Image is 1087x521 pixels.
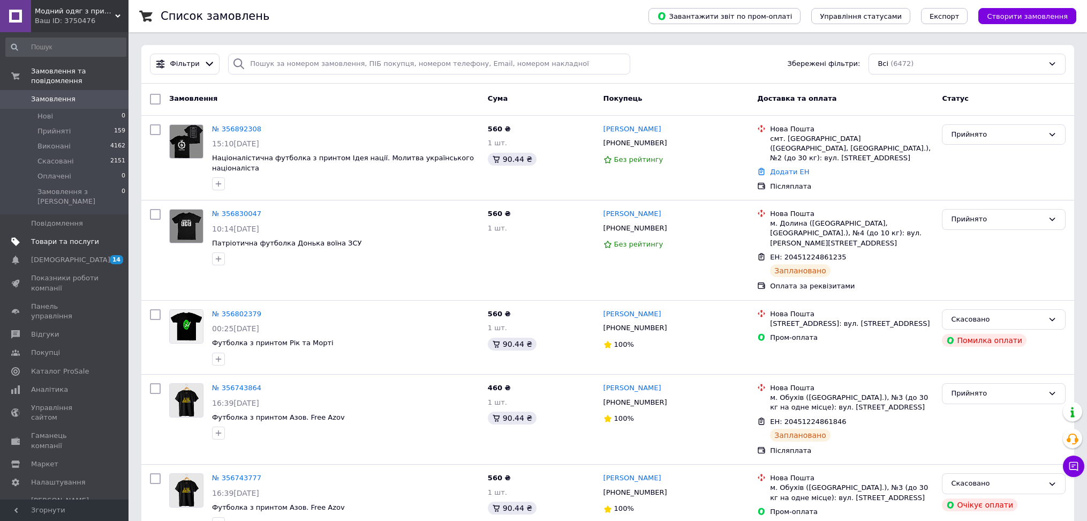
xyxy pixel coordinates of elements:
div: Нова Пошта [770,124,933,134]
span: Створити замовлення [987,12,1068,20]
a: Фото товару [169,473,203,508]
div: Прийнято [951,214,1044,225]
span: 1 шт. [488,139,507,147]
div: Ваш ID: 3750476 [35,16,129,26]
div: [PHONE_NUMBER] [601,321,669,335]
span: 2151 [110,157,125,166]
div: м. Обухів ([GEOGRAPHIC_DATA].), №3 (до 30 кг на одне місце): вул. [STREET_ADDRESS] [770,483,933,502]
span: Оплачені [37,172,71,181]
input: Пошук за номером замовлення, ПІБ покупця, номером телефону, Email, номером накладної [228,54,630,75]
img: Фото товару [170,474,203,507]
div: Оплата за реквізитами [770,281,933,291]
div: Скасовано [951,478,1044,489]
span: 1 шт. [488,324,507,332]
a: [PERSON_NAME] [603,309,661,319]
a: [PERSON_NAME] [603,209,661,219]
a: Націоналістична футболка з принтом Ідея нації. Молитва українського націоналіста [212,154,474,172]
span: 100% [614,414,634,422]
img: Фото товару [170,310,203,343]
span: Каталог ProSale [31,367,89,376]
div: Післяплата [770,182,933,191]
span: 1 шт. [488,224,507,232]
div: Післяплата [770,446,933,456]
a: [PERSON_NAME] [603,383,661,393]
a: Додати ЕН [770,168,809,176]
span: Аналітика [31,385,68,395]
img: Фото товару [170,210,203,243]
span: 1 шт. [488,398,507,406]
span: 0 [122,187,125,206]
span: Товари та послуги [31,237,99,247]
a: [PERSON_NAME] [603,124,661,135]
button: Управління статусами [811,8,910,24]
div: [STREET_ADDRESS]: вул. [STREET_ADDRESS] [770,319,933,329]
span: 10:14[DATE] [212,225,259,233]
a: Футболка з принтом Азов. Free Azov [212,413,345,421]
button: Чат з покупцем [1063,456,1084,477]
span: Покупець [603,94,643,102]
span: 159 [114,126,125,136]
span: Експорт [930,12,960,20]
a: Фото товару [169,124,203,159]
span: Управління статусами [820,12,902,20]
span: Показники роботи компанії [31,273,99,293]
span: Замовлення [31,94,76,104]
span: 14 [110,255,123,264]
button: Завантажити звіт по пром-оплаті [648,8,801,24]
div: м. Обухів ([GEOGRAPHIC_DATA].), №3 (до 30 кг на одне місце): вул. [STREET_ADDRESS] [770,393,933,412]
span: [DEMOGRAPHIC_DATA] [31,255,110,265]
a: Футболка з принтом Азов. Free Azov [212,503,345,511]
span: ЕН: 20451224861846 [770,418,846,426]
span: 4162 [110,142,125,151]
a: Створити замовлення [968,12,1076,20]
div: Пром-оплата [770,507,933,517]
span: 560 ₴ [488,125,511,133]
div: 90.44 ₴ [488,338,537,351]
a: Фото товару [169,383,203,418]
span: Прийняті [37,126,71,136]
div: Помилка оплати [942,334,1026,347]
a: [PERSON_NAME] [603,473,661,483]
a: № 356743864 [212,384,261,392]
a: Фото товару [169,209,203,243]
div: Нова Пошта [770,473,933,483]
span: Модний одяг з принтом [35,6,115,16]
span: Всі [878,59,888,69]
div: 90.44 ₴ [488,412,537,425]
span: Виконані [37,142,71,151]
div: Нова Пошта [770,309,933,319]
img: Фото товару [170,125,203,158]
a: Патріотична футболка Донька воїна ЗСУ [212,239,361,247]
span: 560 ₴ [488,474,511,482]
span: Маркет [31,459,58,469]
div: [PHONE_NUMBER] [601,221,669,235]
span: 560 ₴ [488,210,511,218]
button: Створити замовлення [978,8,1076,24]
div: 90.44 ₴ [488,153,537,166]
button: Експорт [921,8,968,24]
a: № 356892308 [212,125,261,133]
span: 0 [122,111,125,121]
div: Очікує оплати [942,498,1017,511]
img: Фото товару [170,384,203,417]
span: Покупці [31,348,60,358]
div: 90.44 ₴ [488,502,537,515]
span: 0 [122,172,125,181]
div: Прийнято [951,129,1044,140]
span: Нові [37,111,53,121]
a: № 356830047 [212,210,261,218]
span: 15:10[DATE] [212,139,259,148]
a: Футболка з принтом Рік та Морті [212,339,334,347]
span: Панель управління [31,302,99,321]
span: Доставка та оплата [757,94,836,102]
span: Налаштування [31,478,86,487]
span: Завантажити звіт по пром-оплаті [657,11,792,21]
div: м. Долина ([GEOGRAPHIC_DATA], [GEOGRAPHIC_DATA].), №4 (до 10 кг): вул. [PERSON_NAME][STREET_ADDRESS] [770,219,933,248]
div: [PHONE_NUMBER] [601,396,669,410]
span: 460 ₴ [488,384,511,392]
span: Скасовані [37,157,74,166]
